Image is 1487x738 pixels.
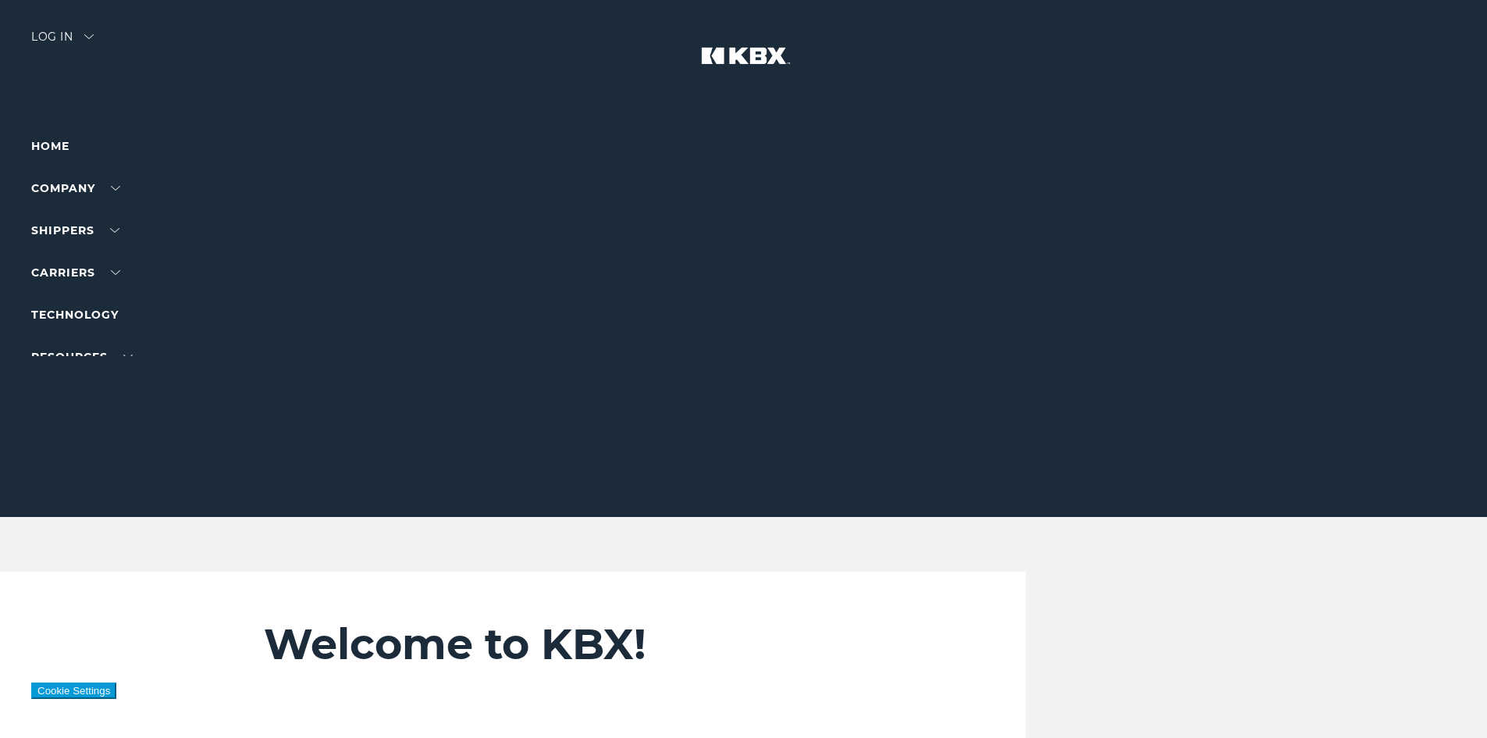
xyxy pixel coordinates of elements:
[31,683,116,699] button: Cookie Settings
[31,308,119,322] a: Technology
[31,181,120,195] a: Company
[31,223,119,237] a: SHIPPERS
[31,266,120,280] a: Carriers
[31,350,133,364] a: RESOURCES
[685,31,802,100] img: kbx logo
[31,31,94,54] div: Log in
[84,34,94,39] img: arrow
[264,619,933,670] h2: Welcome to KBX!
[31,139,69,153] a: Home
